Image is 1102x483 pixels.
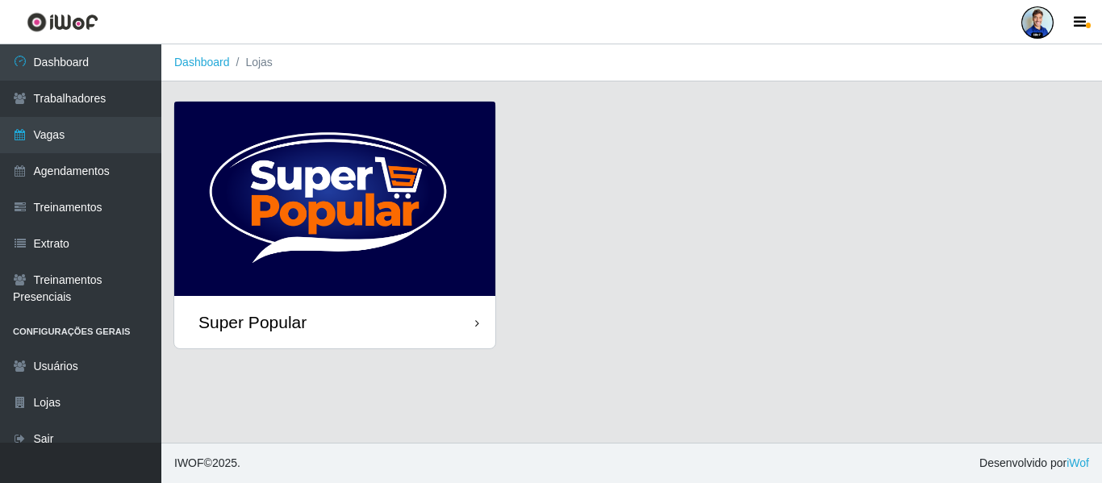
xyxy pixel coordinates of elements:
[174,102,495,348] a: Super Popular
[161,44,1102,81] nav: breadcrumb
[979,455,1089,472] span: Desenvolvido por
[1067,456,1089,469] a: iWof
[174,56,230,69] a: Dashboard
[174,455,240,472] span: © 2025 .
[174,456,204,469] span: IWOF
[174,102,495,296] img: cardImg
[230,54,273,71] li: Lojas
[27,12,98,32] img: CoreUI Logo
[198,312,307,332] div: Super Popular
